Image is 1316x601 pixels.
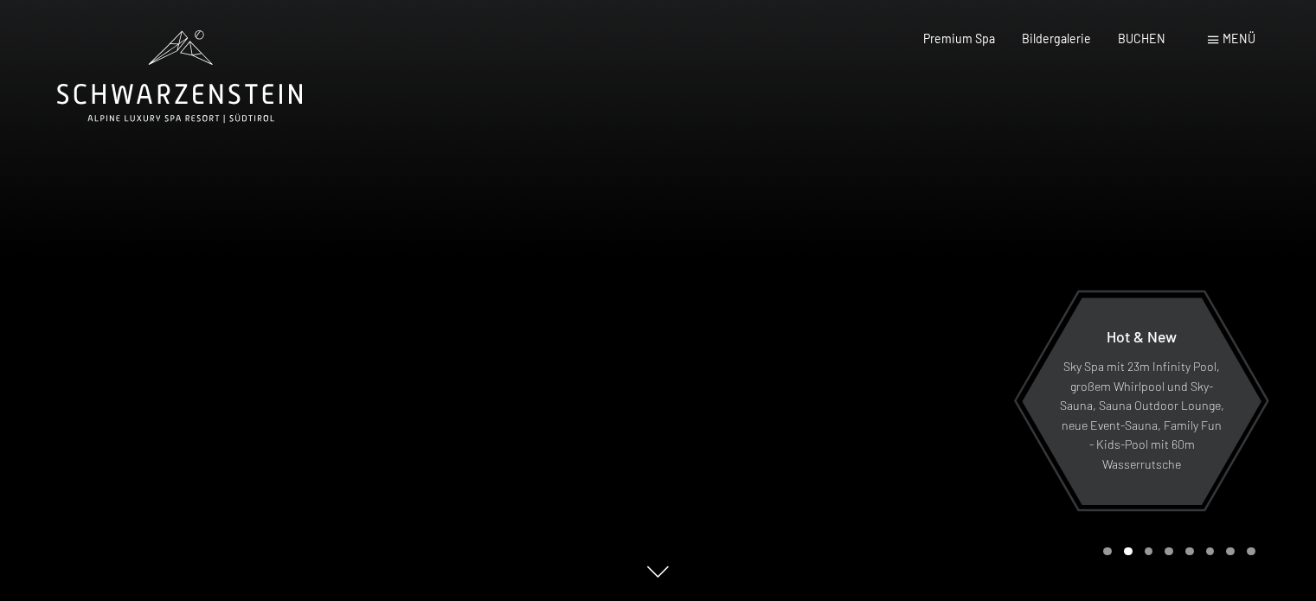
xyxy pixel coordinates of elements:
[1206,547,1215,556] div: Carousel Page 6
[1097,547,1255,556] div: Carousel Pagination
[1223,31,1255,46] span: Menü
[1124,547,1133,556] div: Carousel Page 2 (Current Slide)
[1022,31,1091,46] a: Bildergalerie
[1021,297,1262,506] a: Hot & New Sky Spa mit 23m Infinity Pool, großem Whirlpool und Sky-Sauna, Sauna Outdoor Lounge, ne...
[1145,547,1153,556] div: Carousel Page 3
[1185,547,1194,556] div: Carousel Page 5
[1059,358,1224,475] p: Sky Spa mit 23m Infinity Pool, großem Whirlpool und Sky-Sauna, Sauna Outdoor Lounge, neue Event-S...
[1247,547,1255,556] div: Carousel Page 8
[1103,547,1112,556] div: Carousel Page 1
[1107,327,1177,346] span: Hot & New
[1165,547,1173,556] div: Carousel Page 4
[1118,31,1165,46] a: BUCHEN
[923,31,995,46] a: Premium Spa
[1226,547,1235,556] div: Carousel Page 7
